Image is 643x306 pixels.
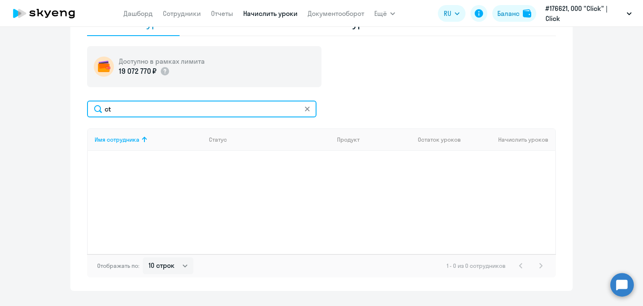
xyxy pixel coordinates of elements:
[418,136,470,143] div: Остаток уроков
[438,5,466,22] button: RU
[97,262,139,270] span: Отображать по:
[87,101,316,117] input: Поиск по имени, email, продукту или статусу
[119,66,157,77] p: 19 072 770 ₽
[211,9,233,18] a: Отчеты
[209,136,330,143] div: Статус
[243,9,298,18] a: Начислить уроки
[337,136,412,143] div: Продукт
[119,57,205,66] h5: Доступно в рамках лимита
[123,9,153,18] a: Дашборд
[374,8,387,18] span: Ещё
[492,5,536,22] button: Балансbalance
[94,57,114,77] img: wallet-circle.png
[418,136,461,143] span: Остаток уроков
[447,262,506,270] span: 1 - 0 из 0 сотрудников
[470,128,555,151] th: Начислить уроков
[337,136,360,143] div: Продукт
[209,136,227,143] div: Статус
[163,9,201,18] a: Сотрудники
[95,136,139,143] div: Имя сотрудника
[545,3,623,23] p: #176621, ООО "Click" | Click
[541,3,636,23] button: #176621, ООО "Click" | Click
[444,8,451,18] span: RU
[308,9,364,18] a: Документооборот
[95,136,202,143] div: Имя сотрудника
[374,5,395,22] button: Ещё
[523,9,531,18] img: balance
[497,8,520,18] div: Баланс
